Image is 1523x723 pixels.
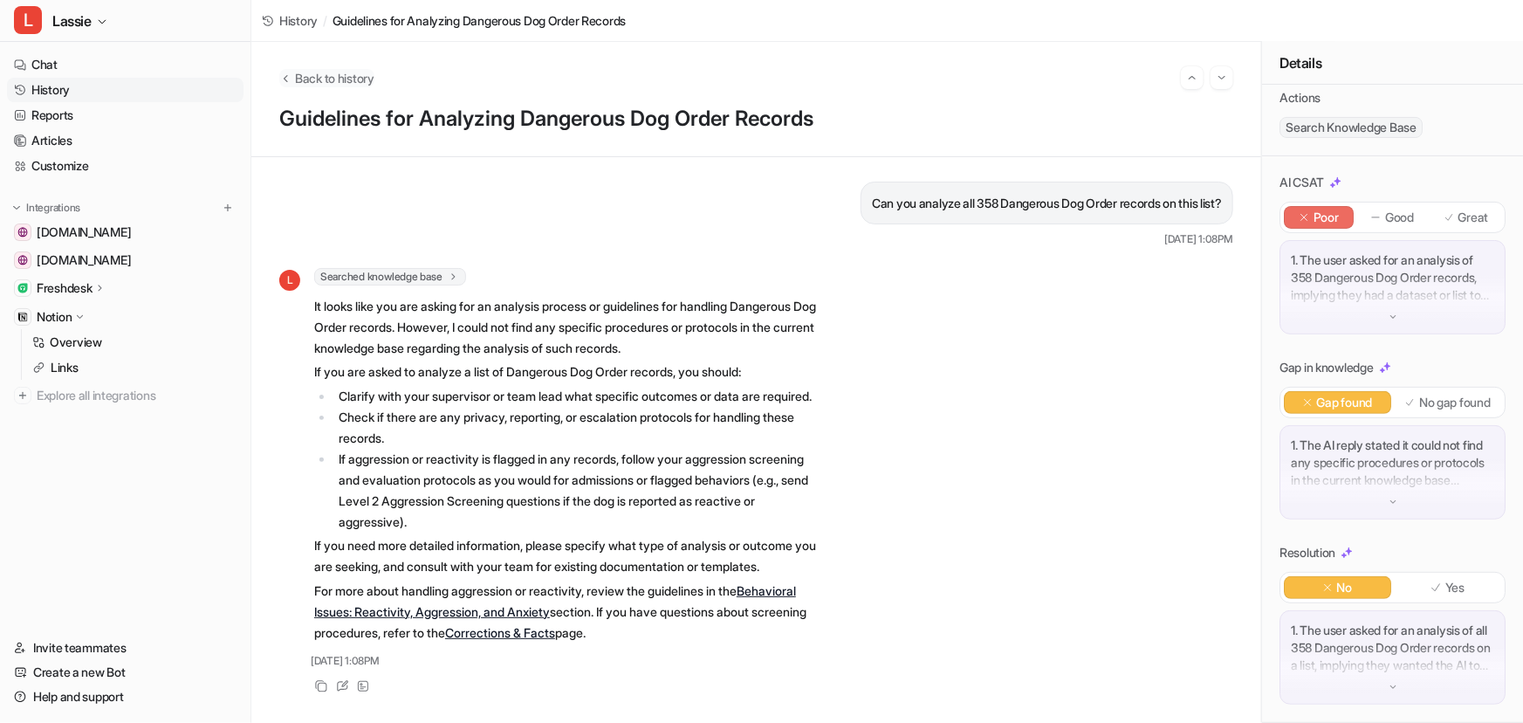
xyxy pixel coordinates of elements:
li: Check if there are any privacy, reporting, or escalation protocols for handling these records. [333,407,825,449]
p: Resolution [1279,544,1335,561]
a: www.whenhoundsfly.com[DOMAIN_NAME] [7,220,244,244]
a: History [262,11,318,30]
p: Notion [37,308,72,326]
span: Guidelines for Analyzing Dangerous Dog Order Records [333,11,626,30]
p: AI CSAT [1279,174,1324,191]
p: Overview [50,334,102,351]
p: For more about handling aggression or reactivity, review the guidelines in the section. If you ha... [314,581,825,644]
span: / [323,11,327,30]
p: If you are asked to analyze a list of Dangerous Dog Order records, you should: [314,361,825,382]
a: Explore all integrations [7,383,244,408]
img: Next session [1216,70,1228,86]
img: www.whenhoundsfly.com [17,227,28,238]
a: Links [25,355,244,380]
a: Invite teammates [7,636,244,660]
img: Freshdesk [17,283,28,293]
a: Articles [7,128,244,153]
button: Integrations [7,199,86,217]
span: [DOMAIN_NAME] [37,251,131,269]
span: Search Knowledge Base [1279,117,1423,138]
button: Back to history [279,69,374,87]
span: History [279,11,318,30]
li: If aggression or reactivity is flagged in any records, follow your aggression screening and evalu... [333,449,825,533]
p: Can you analyze all 358 Dangerous Dog Order records on this list? [872,193,1222,214]
p: No [1337,579,1352,596]
p: 1. The user asked for an analysis of all 358 Dangerous Dog Order records on a list, implying they... [1291,622,1494,674]
a: History [7,78,244,102]
button: Go to next session [1211,66,1233,89]
img: menu_add.svg [222,202,234,214]
a: online.whenhoundsfly.com[DOMAIN_NAME] [7,248,244,272]
p: If you need more detailed information, please specify what type of analysis or outcome you are se... [314,535,825,577]
p: Links [51,359,79,376]
p: It looks like you are asking for an analysis process or guidelines for handling Dangerous Dog Ord... [314,296,825,359]
p: No gap found [1419,394,1491,411]
p: Actions [1279,89,1321,107]
p: Freshdesk [37,279,92,297]
img: down-arrow [1387,681,1399,693]
a: Corrections & Facts [445,625,555,640]
h1: Guidelines for Analyzing Dangerous Dog Order Records [279,107,1233,132]
img: down-arrow [1387,311,1399,323]
span: [DOMAIN_NAME] [37,224,131,241]
a: Overview [25,330,244,355]
p: Good [1385,209,1414,226]
img: expand menu [10,202,23,214]
span: Searched knowledge base [314,268,466,286]
p: Gap in knowledge [1279,359,1374,376]
a: Customize [7,154,244,178]
span: [DATE] 1:08PM [311,653,380,669]
img: Previous session [1186,70,1198,86]
button: Go to previous session [1181,66,1204,89]
a: Create a new Bot [7,660,244,685]
span: L [279,270,300,291]
span: Lassie [52,9,92,33]
p: Yes [1445,579,1465,596]
img: explore all integrations [14,387,31,404]
img: down-arrow [1387,496,1399,508]
a: Help and support [7,685,244,709]
a: Behavioral Issues: Reactivity, Aggression, and Anxiety [314,583,796,619]
li: Clarify with your supervisor or team lead what specific outcomes or data are required. [333,386,825,407]
span: L [14,6,42,34]
span: Explore all integrations [37,382,237,410]
img: online.whenhoundsfly.com [17,255,28,265]
p: Great [1458,209,1489,226]
img: Notion [17,312,28,322]
p: Gap found [1317,394,1372,411]
a: Reports [7,103,244,127]
p: Poor [1314,209,1339,226]
p: Integrations [26,201,80,215]
span: Back to history [295,69,374,87]
div: Details [1262,42,1523,85]
p: 1. The AI reply stated it could not find any specific procedures or protocols in the current know... [1291,437,1494,489]
a: Chat [7,52,244,77]
span: [DATE] 1:08PM [1164,231,1233,247]
p: 1. The user asked for an analysis of 358 Dangerous Dog Order records, implying they had a dataset... [1291,251,1494,304]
